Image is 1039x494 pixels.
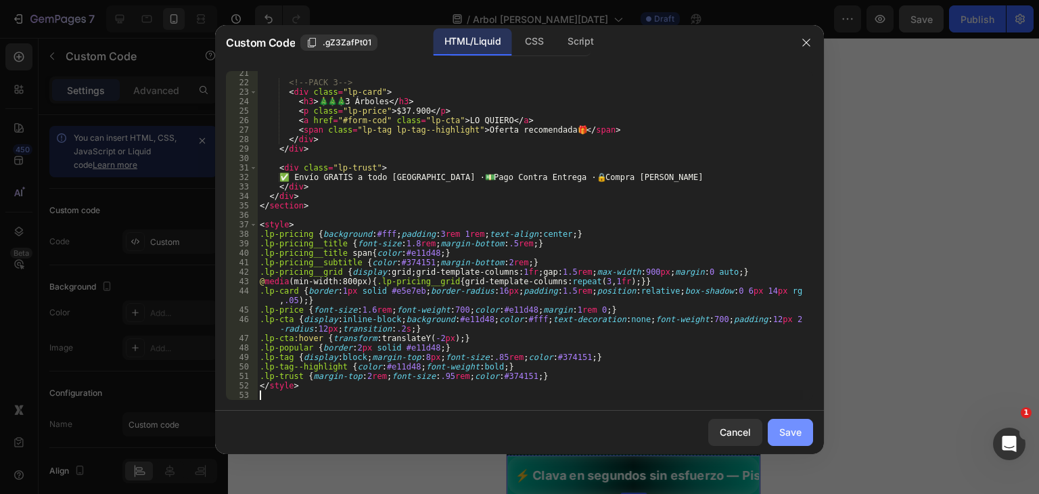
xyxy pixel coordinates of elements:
[99,392,171,403] div: Drop element here
[1021,407,1032,418] span: 1
[226,125,258,135] div: 27
[226,334,258,343] div: 47
[226,106,258,116] div: 25
[226,144,258,154] div: 29
[226,229,258,239] div: 38
[226,343,258,353] div: 48
[226,258,258,267] div: 41
[300,35,377,51] button: .gZ3ZafPt01
[226,182,258,192] div: 33
[993,428,1025,460] iframe: Intercom live chat
[557,28,604,55] div: Script
[226,173,258,182] div: 32
[779,425,802,439] div: Save
[1,428,252,447] span: ⚡ Clava en segundos sin esfuerzo — Pistola a Presión para Clavos y Remaches 🔩 Oferta: 1x $35.900 ...
[226,372,258,381] div: 51
[720,425,751,439] div: Cancel
[514,28,554,55] div: CSS
[226,35,295,51] span: Custom Code
[226,305,258,315] div: 45
[226,362,258,372] div: 50
[226,390,258,400] div: 53
[226,201,258,210] div: 35
[226,220,258,229] div: 37
[226,267,258,277] div: 42
[226,192,258,201] div: 34
[323,37,371,49] span: .gZ3ZafPt01
[434,28,511,55] div: HTML/Liquid
[226,68,258,78] div: 21
[226,97,258,106] div: 24
[226,381,258,390] div: 52
[226,315,258,334] div: 46
[768,419,813,446] button: Save
[708,419,762,446] button: Cancel
[226,210,258,220] div: 36
[226,286,258,305] div: 44
[226,135,258,144] div: 28
[100,30,172,41] div: Drop element here
[226,163,258,173] div: 31
[226,116,258,125] div: 26
[226,277,258,286] div: 43
[226,78,258,87] div: 22
[226,248,258,258] div: 40
[226,353,258,362] div: 49
[17,399,74,411] div: Custom Code
[226,239,258,248] div: 39
[226,87,258,97] div: 23
[226,154,258,163] div: 30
